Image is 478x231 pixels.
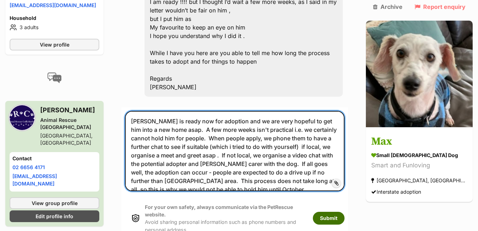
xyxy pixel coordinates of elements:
[40,117,99,131] div: Animal Rescue [GEOGRAPHIC_DATA]
[313,212,345,225] button: Submit
[36,213,73,220] span: Edit profile info
[10,23,99,32] li: 3 adults
[373,4,403,10] a: Archive
[371,187,421,197] div: Interstate adoption
[415,4,466,10] a: Report enquiry
[371,152,467,159] div: small [DEMOGRAPHIC_DATA] Dog
[10,197,99,209] a: View group profile
[12,155,96,162] h4: Contact
[40,132,99,146] div: [GEOGRAPHIC_DATA], [GEOGRAPHIC_DATA]
[10,210,99,222] a: Edit profile info
[371,161,467,171] div: Smart and Funloving
[40,105,99,115] h3: [PERSON_NAME]
[10,105,35,130] img: Animal Rescue Coffs Harbour profile pic
[10,15,99,22] h4: Household
[47,72,62,83] img: conversation-icon-4a6f8262b818ee0b60e3300018af0b2d0b884aa5de6e9bcb8d3d4eeb1a70a7c4.svg
[366,129,473,202] a: Max small [DEMOGRAPHIC_DATA] Dog Smart and Funloving [GEOGRAPHIC_DATA], [GEOGRAPHIC_DATA] Interst...
[145,204,293,217] strong: For your own safety, always communicate via the PetRescue website.
[12,164,45,170] a: 02 6656 4171
[12,173,57,187] a: [EMAIL_ADDRESS][DOMAIN_NAME]
[371,176,467,186] div: [GEOGRAPHIC_DATA], [GEOGRAPHIC_DATA]
[40,41,69,48] span: View profile
[10,39,99,50] a: View profile
[32,199,78,207] span: View group profile
[10,2,96,8] a: [EMAIL_ADDRESS][DOMAIN_NAME]
[371,134,467,150] h3: Max
[366,21,473,127] img: Max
